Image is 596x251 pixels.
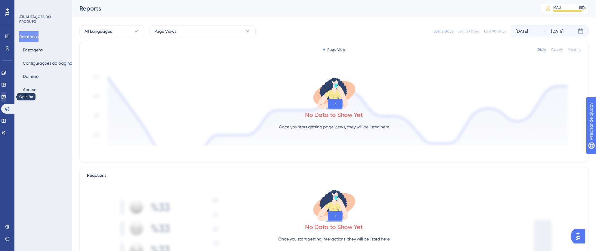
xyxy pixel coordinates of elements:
[23,74,39,79] font: Domínio
[484,29,506,34] div: Last 90 Days
[516,28,528,35] div: [DATE]
[19,15,51,24] font: ATUALIZAÇÕES DO PRODUTO
[154,28,176,35] span: Page Views
[14,3,52,7] font: Precisar de ajuda?
[149,25,256,37] button: Page Views
[305,223,363,231] div: No Data to Show Yet
[23,87,36,92] font: Acesso
[19,84,40,95] button: Acesso
[23,47,43,52] font: Postagens
[19,71,42,82] button: Domínio
[79,25,144,37] button: All Languages
[568,47,581,52] div: Monthly
[434,29,453,34] div: Last 7 Days
[553,5,561,10] font: MAU
[279,123,389,130] p: Once you start getting page views, they will be listed here
[551,28,564,35] div: [DATE]
[19,58,76,69] button: Configurações da página
[279,235,390,243] p: Once you start getting interactions, they will be listed here
[19,34,39,39] font: Relatórios
[579,5,583,10] font: 88
[551,47,563,52] div: Weekly
[19,44,46,55] button: Postagens
[23,61,73,66] font: Configurações da página
[571,227,589,245] iframe: Iniciador do Assistente de IA do UserGuiding
[323,47,345,52] div: Page View
[87,172,581,179] div: Reactions
[19,31,39,42] button: Relatórios
[85,28,112,35] span: All Languages
[537,47,546,52] div: Daily
[458,29,479,34] div: Last 30 Days
[583,5,586,10] font: %
[79,4,526,13] div: Reports
[305,111,363,119] div: No Data to Show Yet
